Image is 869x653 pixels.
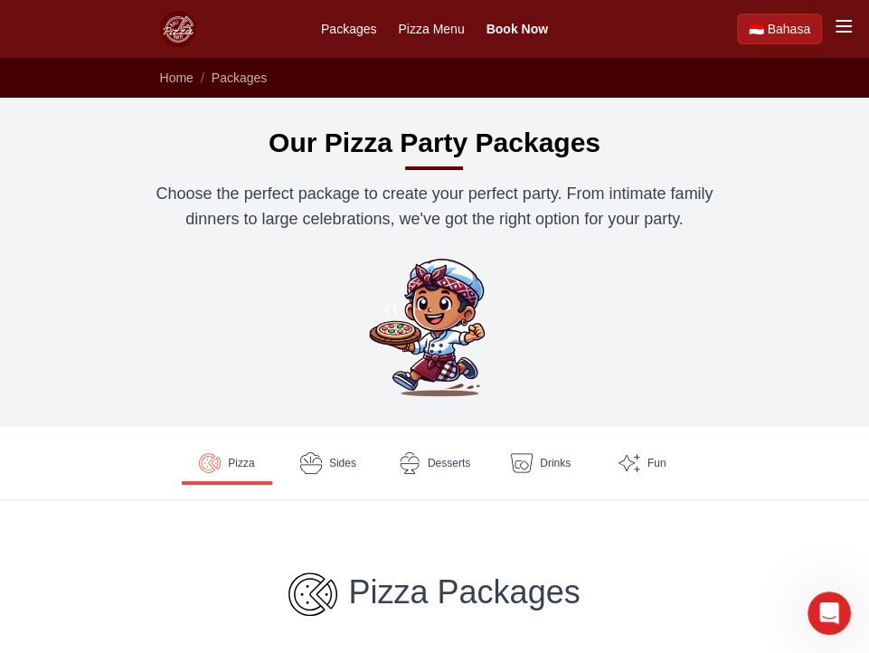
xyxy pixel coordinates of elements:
[146,181,724,232] p: Choose the perfect package to create your perfect party. From intimate family dinners to large ce...
[288,573,337,616] img: Pizza
[384,441,485,485] a: Desserts
[768,20,810,38] span: Bahasa
[511,452,533,474] img: Drinks
[228,456,254,470] span: Pizza
[737,14,822,44] a: Beralih ke Bahasa Indonesia
[363,253,507,398] img: Bali Pizza Party Packages
[283,441,373,485] a: Sides
[329,456,356,470] span: Sides
[619,452,640,474] img: Fun
[597,441,687,485] a: Fun
[398,20,464,38] a: Pizza Menu
[182,441,272,485] a: Pizza
[300,452,322,474] img: Sides
[201,69,204,87] li: /
[428,456,470,470] span: Desserts
[160,11,196,47] img: Bali Pizza Party Logo
[496,441,586,485] a: Drinks
[160,573,710,616] h3: Pizza Packages
[321,20,376,38] a: Packages
[160,71,194,85] a: Home
[647,456,666,470] span: Fun
[486,20,548,38] a: Book Now
[399,452,420,474] img: Desserts
[808,591,851,635] iframe: Intercom live chat
[212,71,267,85] a: Packages
[199,452,221,474] img: Pizza
[540,456,571,470] span: Drinks
[269,127,600,159] h1: Our Pizza Party Packages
